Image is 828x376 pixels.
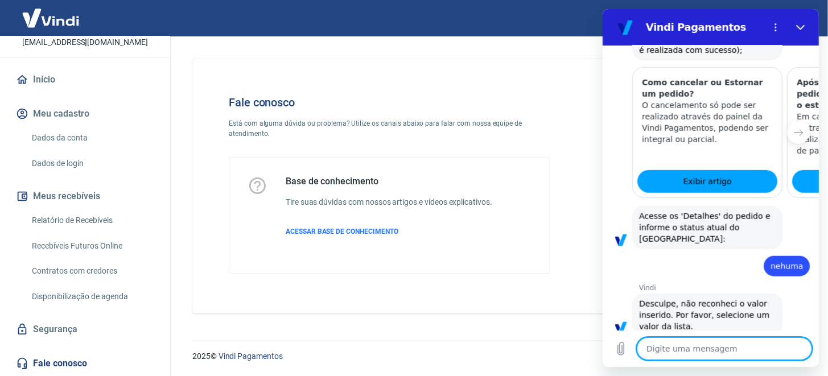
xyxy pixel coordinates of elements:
[27,126,156,150] a: Dados da conta
[286,226,492,237] a: ACESSAR BASE DE CONHECIMENTO
[27,209,156,232] a: Relatório de Recebíveis
[14,317,156,342] a: Segurança
[27,285,156,308] a: Disponibilização de agenda
[14,101,156,126] button: Meu cadastro
[229,96,550,109] h4: Fale conosco
[27,234,156,258] a: Recebíveis Futuros Online
[14,67,156,92] a: Início
[286,196,492,208] h6: Tire suas dúvidas com nossos artigos e vídeos explicativos.
[194,102,325,147] p: Em cada caso de cancelamento da transação, o reembolso será realizado de acordo com o meio de pag...
[27,259,156,283] a: Contratos com credores
[27,152,156,175] a: Dados de login
[36,289,173,323] span: Desculpe, não reconheci o valor inserido. Por favor, selecione um valor da lista.
[286,228,398,235] span: ACESSAR BASE DE CONHECIMENTO
[14,1,88,35] img: Vindi
[14,184,156,209] button: Meus recebíveis
[36,274,216,283] p: Vindi
[14,351,156,376] a: Fale conosco
[589,77,762,229] img: Fale conosco
[194,68,325,102] h3: Após o cancelamento do pedido, como será realizado o estorno?
[219,352,283,361] a: Vindi Pagamentos
[22,36,148,48] p: [EMAIL_ADDRESS][DOMAIN_NAME]
[773,8,814,29] button: Sair
[168,251,200,263] span: nehuma
[36,201,173,235] span: Acesse os 'Detalhes' do pedido e informe o status atual do [GEOGRAPHIC_DATA]:
[229,118,550,139] p: Está com alguma dúvida ou problema? Utilize os canais abaixo para falar com nossa equipe de atend...
[603,9,819,367] iframe: Janela de mensagens
[192,350,801,362] p: 2025 ©
[286,176,492,187] h5: Base de conhecimento
[7,328,30,351] button: Carregar arquivo
[190,161,329,184] a: Exibir artigo: 'Após o cancelamento do pedido, como será realizado o estorno?'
